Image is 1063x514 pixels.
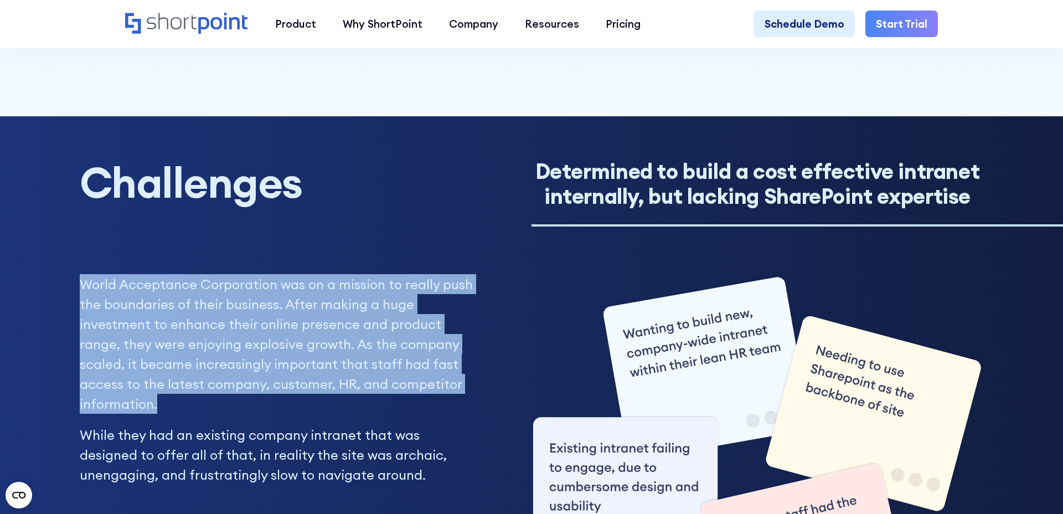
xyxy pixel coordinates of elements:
[125,13,249,36] a: Home
[1008,461,1063,514] iframe: Chat Widget
[754,11,854,37] a: Schedule Demo
[606,16,641,32] div: Pricing
[343,16,422,32] div: Why ShortPoint
[275,16,316,32] div: Product
[80,274,478,414] p: World Acceptance Corporation was on a mission to really push the boundaries of their business. Af...
[329,11,436,37] a: Why ShortPoint
[512,11,592,37] a: Resources
[262,11,329,37] a: Product
[449,16,498,32] div: Company
[525,16,579,32] div: Resources
[80,159,531,205] h3: Challenges
[865,11,938,37] a: Start Trial
[531,159,983,208] h3: Determined to build a cost effective intranet internally, but lacking SharePoint expertise
[436,11,512,37] a: Company
[80,425,478,485] p: While they had an existing company intranet that was designed to offer all of that, in reality th...
[6,482,32,508] button: Open CMP widget
[592,11,654,37] a: Pricing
